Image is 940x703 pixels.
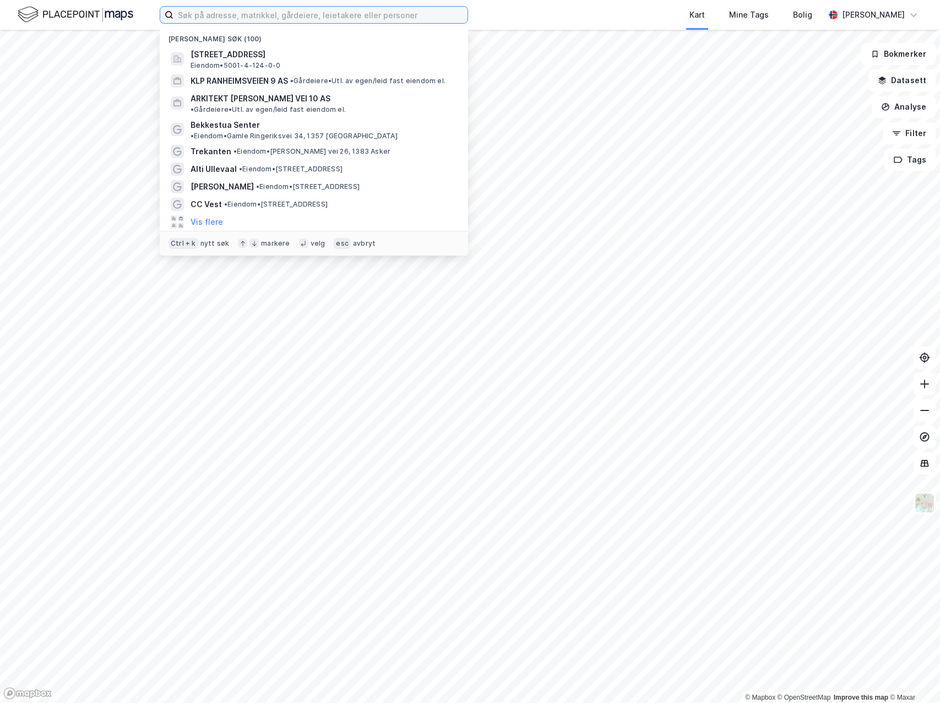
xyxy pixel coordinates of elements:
[200,239,230,248] div: nytt søk
[311,239,325,248] div: velg
[191,132,398,140] span: Eiendom • Gamle Ringeriksvei 34, 1357 [GEOGRAPHIC_DATA]
[914,493,935,513] img: Z
[191,105,194,113] span: •
[290,77,445,85] span: Gårdeiere • Utl. av egen/leid fast eiendom el.
[191,74,288,88] span: KLP RANHEIMSVEIEN 9 AS
[834,694,888,701] a: Improve this map
[18,5,133,24] img: logo.f888ab2527a4732fd821a326f86c7f29.svg
[191,92,330,105] span: ARKITEKT [PERSON_NAME] VEI 10 AS
[872,96,936,118] button: Analyse
[883,122,936,144] button: Filter
[885,650,940,703] iframe: Chat Widget
[160,26,468,46] div: [PERSON_NAME] søk (100)
[3,687,52,700] a: Mapbox homepage
[239,165,343,174] span: Eiendom • [STREET_ADDRESS]
[191,61,280,70] span: Eiendom • 5001-4-124-0-0
[169,238,198,249] div: Ctrl + k
[793,8,812,21] div: Bolig
[884,149,936,171] button: Tags
[191,145,231,158] span: Trekanten
[885,650,940,703] div: Kontrollprogram for chat
[224,200,227,208] span: •
[191,215,223,229] button: Vis flere
[239,165,242,173] span: •
[353,239,376,248] div: avbryt
[729,8,769,21] div: Mine Tags
[191,132,194,140] span: •
[191,118,260,132] span: Bekkestua Senter
[334,238,351,249] div: esc
[689,8,705,21] div: Kart
[233,147,390,156] span: Eiendom • [PERSON_NAME] vei 26, 1383 Asker
[191,48,455,61] span: [STREET_ADDRESS]
[191,105,346,114] span: Gårdeiere • Utl. av egen/leid fast eiendom el.
[745,694,775,701] a: Mapbox
[842,8,905,21] div: [PERSON_NAME]
[191,198,222,211] span: CC Vest
[191,163,237,176] span: Alti Ullevaal
[233,147,237,155] span: •
[173,7,468,23] input: Søk på adresse, matrikkel, gårdeiere, leietakere eller personer
[256,182,259,191] span: •
[290,77,294,85] span: •
[261,239,290,248] div: markere
[191,180,254,193] span: [PERSON_NAME]
[861,43,936,65] button: Bokmerker
[256,182,360,191] span: Eiendom • [STREET_ADDRESS]
[868,69,936,91] button: Datasett
[224,200,328,209] span: Eiendom • [STREET_ADDRESS]
[778,694,831,701] a: OpenStreetMap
